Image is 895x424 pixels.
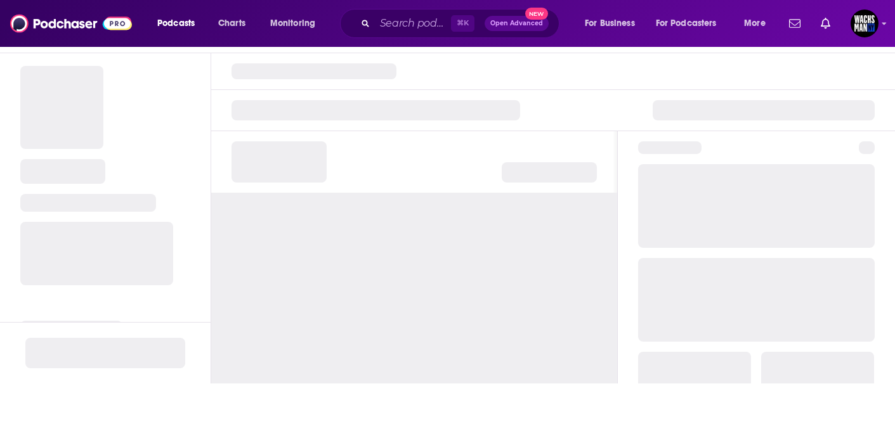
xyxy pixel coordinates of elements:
a: Show notifications dropdown [816,13,835,34]
button: open menu [735,13,781,34]
button: open menu [261,13,332,34]
span: For Podcasters [656,15,717,32]
span: Logged in as WachsmanNY [851,10,879,37]
button: Show profile menu [851,10,879,37]
a: Charts [210,13,253,34]
span: Monitoring [270,15,315,32]
span: New [525,8,548,20]
span: For Business [585,15,635,32]
a: Show notifications dropdown [784,13,806,34]
input: Search podcasts, credits, & more... [375,13,451,34]
span: ⌘ K [451,15,474,32]
button: open menu [576,13,651,34]
button: open menu [648,13,735,34]
span: More [744,15,766,32]
span: Podcasts [157,15,195,32]
span: Charts [218,15,245,32]
img: Podchaser - Follow, Share and Rate Podcasts [10,11,132,35]
div: Search podcasts, credits, & more... [352,9,572,38]
img: User Profile [851,10,879,37]
button: open menu [148,13,211,34]
span: Open Advanced [490,20,543,27]
button: Open AdvancedNew [485,16,549,31]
